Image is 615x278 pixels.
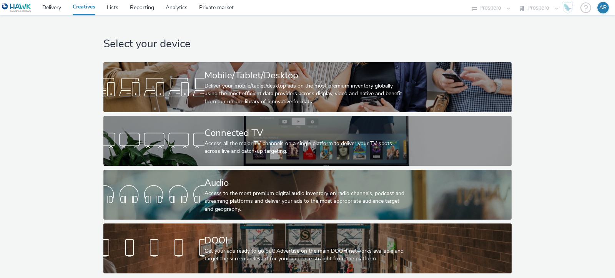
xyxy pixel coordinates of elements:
[2,3,32,13] img: undefined Logo
[204,176,407,190] div: Audio
[562,2,577,14] a: Hawk Academy
[204,247,407,263] div: Get your ads ready to go out! Advertise on the main DOOH networks available and target the screen...
[204,82,407,106] div: Deliver your mobile/tablet/desktop ads on the most premium inventory globally using the most effi...
[204,190,407,213] div: Access to the most premium digital audio inventory on radio channels, podcast and streaming platf...
[103,62,512,112] a: Mobile/Tablet/DesktopDeliver your mobile/tablet/desktop ads on the most premium inventory globall...
[103,170,512,220] a: AudioAccess to the most premium digital audio inventory on radio channels, podcast and streaming ...
[204,140,407,156] div: Access all the major TV channels on a single platform to deliver your TV spots across live and ca...
[103,116,512,166] a: Connected TVAccess all the major TV channels on a single platform to deliver your TV spots across...
[204,69,407,82] div: Mobile/Tablet/Desktop
[204,126,407,140] div: Connected TV
[599,2,607,13] div: AR
[103,37,512,51] h1: Select your device
[204,234,407,247] div: DOOH
[103,223,512,273] a: DOOHGet your ads ready to go out! Advertise on the main DOOH networks available and target the sc...
[562,2,573,14] img: Hawk Academy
